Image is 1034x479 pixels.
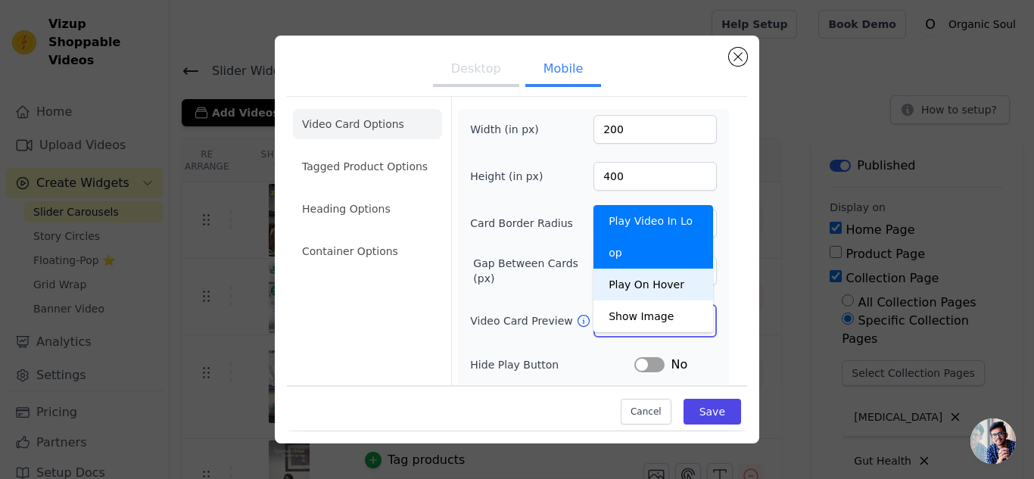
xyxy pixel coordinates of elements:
li: Heading Options [293,194,442,224]
label: Hide Play Button [470,357,634,372]
label: Height (in px) [470,169,553,184]
button: Close modal [729,48,747,66]
li: Tagged Product Options [293,151,442,182]
li: Video Card Options [293,109,442,139]
div: Play Video In Loop [593,205,713,269]
label: Video Card Preview [470,313,575,328]
div: Open chat [970,418,1016,464]
label: Gap Between Cards (px) [473,256,598,286]
button: Desktop [433,54,519,87]
label: Card Border Radius [470,216,573,231]
span: No [671,356,687,374]
button: Save [684,400,741,425]
button: Cancel [621,400,671,425]
li: Container Options [293,236,442,266]
div: Show Image [593,300,713,332]
label: Width (in px) [470,122,553,137]
button: Mobile [525,54,601,87]
div: Play On Hover [593,269,713,300]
